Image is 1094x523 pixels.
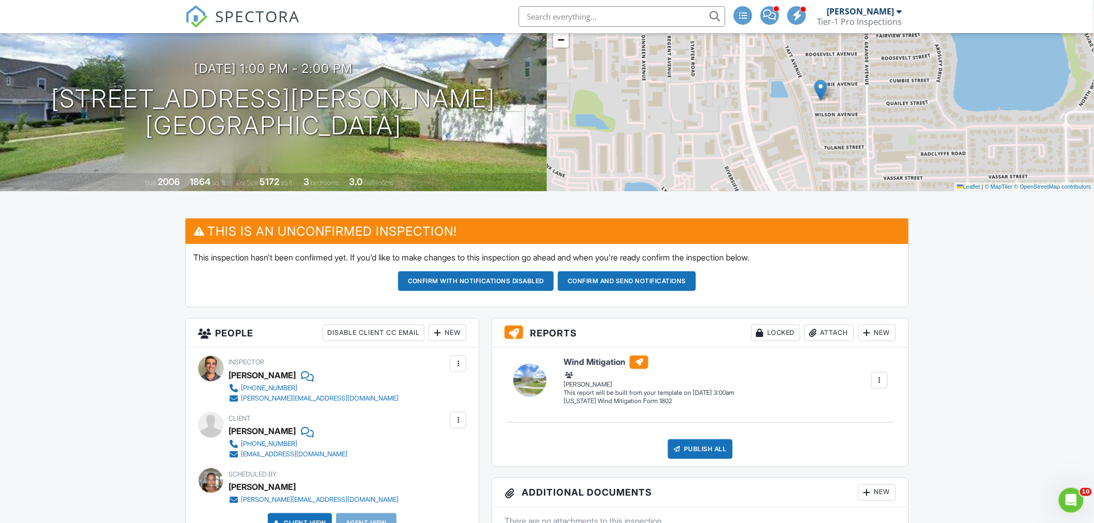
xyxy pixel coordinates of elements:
div: [PERSON_NAME] [229,479,296,495]
div: [PHONE_NUMBER] [241,440,297,448]
a: [PHONE_NUMBER] [229,439,347,449]
div: [PERSON_NAME] [564,370,734,389]
h6: Wind Mitigation [564,356,734,369]
div: New [429,325,466,341]
span: sq. ft. [212,179,227,187]
div: [PHONE_NUMBER] [241,384,297,392]
h3: This is an Unconfirmed Inspection! [186,219,908,244]
button: Confirm with notifications disabled [398,271,554,291]
iframe: Intercom live chat [1059,488,1084,513]
div: Attach [804,325,854,341]
input: Search everything... [519,6,725,27]
div: New [858,325,896,341]
span: bathrooms [364,179,394,187]
button: Confirm and send notifications [558,271,696,291]
div: [PERSON_NAME] [827,6,894,17]
img: The Best Home Inspection Software - Spectora [185,5,208,28]
div: 3 [304,176,310,187]
a: [EMAIL_ADDRESS][DOMAIN_NAME] [229,449,347,459]
a: [PERSON_NAME][EMAIL_ADDRESS][DOMAIN_NAME] [229,495,399,505]
a: SPECTORA [185,14,300,36]
img: Marker [814,80,827,101]
span: SPECTORA [215,5,300,27]
span: Built [145,179,157,187]
a: © MapTiler [985,183,1013,190]
div: 5172 [260,176,280,187]
span: | [982,183,983,190]
div: Tier-1 Pro Inspections [817,17,902,27]
a: [PHONE_NUMBER] [229,383,399,393]
div: [PERSON_NAME][EMAIL_ADDRESS][DOMAIN_NAME] [241,394,399,403]
a: Leaflet [957,183,980,190]
span: − [558,33,565,46]
h3: People [186,318,479,348]
h1: [STREET_ADDRESS][PERSON_NAME] [GEOGRAPHIC_DATA] [52,85,496,140]
div: Locked [751,325,800,341]
div: [EMAIL_ADDRESS][DOMAIN_NAME] [241,450,347,458]
div: [PERSON_NAME] [229,367,296,383]
a: © OpenStreetMap contributors [1014,183,1091,190]
a: Zoom out [553,32,569,48]
span: Scheduled By [229,470,277,478]
span: Lot Size [237,179,259,187]
span: sq.ft. [281,179,294,187]
div: [US_STATE] Wind Mitigation Form 1802 [564,397,734,406]
p: This inspection hasn't been confirmed yet. If you'd like to make changes to this inspection go ah... [193,252,901,263]
h3: [DATE] 1:00 pm - 2:00 pm [194,61,353,75]
div: 3.0 [350,176,363,187]
h3: Additional Documents [492,478,908,507]
span: Client [229,414,251,422]
h3: Reports [492,318,908,348]
span: 10 [1080,488,1092,496]
div: Publish All [668,439,733,459]
div: This report will be built from your template on [DATE] 3:00am [564,389,734,397]
div: 1864 [190,176,211,187]
div: Disable Client CC Email [323,325,424,341]
div: [PERSON_NAME][EMAIL_ADDRESS][DOMAIN_NAME] [241,496,399,504]
a: [PERSON_NAME][EMAIL_ADDRESS][DOMAIN_NAME] [229,393,399,404]
div: 2006 [158,176,180,187]
div: [PERSON_NAME] [229,423,296,439]
span: Inspector [229,358,264,366]
span: bedrooms [311,179,340,187]
div: New [858,484,896,501]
